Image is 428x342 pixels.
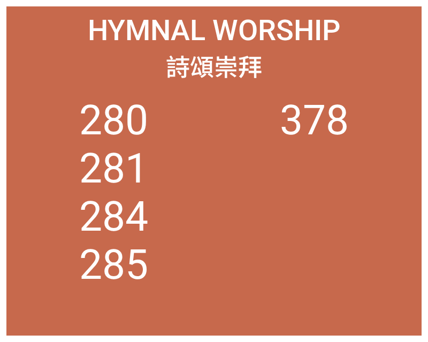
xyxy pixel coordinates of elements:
span: 詩頌崇拜 [166,48,262,83]
li: 281 [79,145,148,193]
span: Hymnal Worship [88,13,340,47]
li: 378 [280,96,349,145]
li: 285 [79,241,148,289]
li: 280 [79,96,148,145]
li: 284 [79,193,148,241]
